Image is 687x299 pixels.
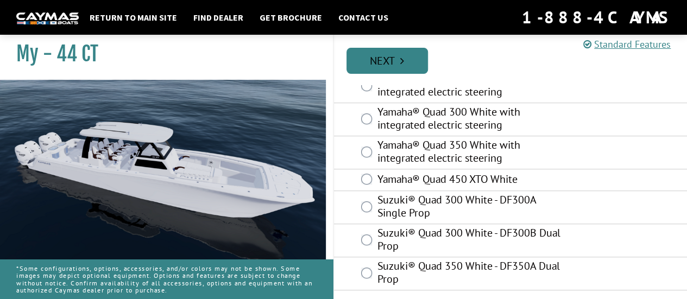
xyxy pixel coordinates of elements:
a: Find Dealer [188,10,249,24]
label: Suzuki® Quad 300 White - DF300A Single Prop [377,193,563,222]
h1: My - 44 CT [16,42,306,66]
a: Contact Us [333,10,394,24]
label: Yamaha® Quad 300 Grey with integrated electric steering [377,72,563,101]
img: white-logo-c9c8dbefe5ff5ceceb0f0178aa75bf4bb51f6bca0971e226c86eb53dfe498488.png [16,12,79,24]
p: *Some configurations, options, accessories, and/or colors may not be shown. Some images may depic... [16,259,317,299]
div: 1-888-4CAYMAS [522,5,671,29]
a: Return to main site [84,10,182,24]
label: Yamaha® Quad 450 XTO White [377,173,563,188]
label: Yamaha® Quad 350 White with integrated electric steering [377,138,563,167]
label: Yamaha® Quad 300 White with integrated electric steering [377,105,563,134]
label: Suzuki® Quad 350 White - DF350A Dual Prop [377,259,563,288]
a: Get Brochure [254,10,327,24]
a: Standard Features [583,38,671,50]
label: Suzuki® Quad 300 White - DF300B Dual Prop [377,226,563,255]
a: Next [346,48,428,74]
